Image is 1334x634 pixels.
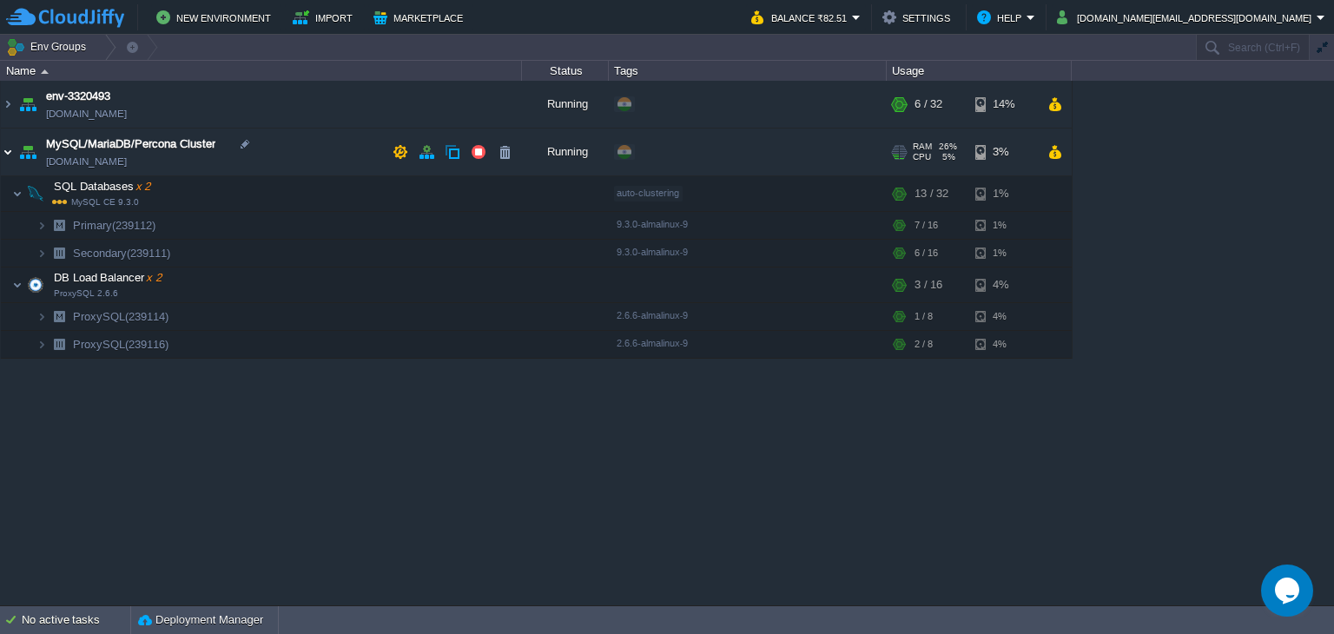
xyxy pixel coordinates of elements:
[125,338,168,351] span: (239116)
[913,152,931,162] span: CPU
[915,176,948,211] div: 13 / 32
[112,219,155,232] span: (239112)
[617,310,688,320] span: 2.6.6-almalinux-9
[46,105,127,122] span: [DOMAIN_NAME]
[16,129,40,175] img: AMDAwAAAACH5BAEAAAAALAAAAAABAAEAAAICRAEAOw==
[47,240,71,267] img: AMDAwAAAACH5BAEAAAAALAAAAAABAAEAAAICRAEAOw==
[6,35,92,59] button: Env Groups
[915,267,942,302] div: 3 / 16
[888,61,1071,81] div: Usage
[127,247,170,260] span: (239111)
[138,611,263,629] button: Deployment Manager
[134,180,151,193] span: x 2
[975,176,1032,211] div: 1%
[12,176,23,211] img: AMDAwAAAACH5BAEAAAAALAAAAAABAAEAAAICRAEAOw==
[47,303,71,330] img: AMDAwAAAACH5BAEAAAAALAAAAAABAAEAAAICRAEAOw==
[71,337,171,352] a: ProxySQL(239116)
[125,310,168,323] span: (239114)
[915,331,933,358] div: 2 / 8
[915,212,938,239] div: 7 / 16
[882,7,955,28] button: Settings
[938,152,955,162] span: 5%
[610,61,886,81] div: Tags
[617,338,688,348] span: 2.6.6-almalinux-9
[71,309,171,324] span: ProxySQL
[975,303,1032,330] div: 4%
[52,197,139,207] span: MySQL CE 9.3.0
[47,212,71,239] img: AMDAwAAAACH5BAEAAAAALAAAAAABAAEAAAICRAEAOw==
[617,219,688,229] span: 9.3.0-almalinux-9
[6,7,124,29] img: CloudJiffy
[46,153,127,170] span: [DOMAIN_NAME]
[144,271,162,284] span: x 2
[939,142,957,152] span: 26%
[71,309,171,324] a: ProxySQL(239114)
[975,212,1032,239] div: 1%
[36,240,47,267] img: AMDAwAAAACH5BAEAAAAALAAAAAABAAEAAAICRAEAOw==
[47,331,71,358] img: AMDAwAAAACH5BAEAAAAALAAAAAABAAEAAAICRAEAOw==
[975,331,1032,358] div: 4%
[52,180,153,193] a: SQL Databasesx 2MySQL CE 9.3.0
[975,267,1032,302] div: 4%
[23,176,48,211] img: AMDAwAAAACH5BAEAAAAALAAAAAABAAEAAAICRAEAOw==
[522,81,609,128] div: Running
[36,303,47,330] img: AMDAwAAAACH5BAEAAAAALAAAAAABAAEAAAICRAEAOw==
[71,337,171,352] span: ProxySQL
[293,7,358,28] button: Import
[751,7,852,28] button: Balance ₹82.51
[46,135,215,153] a: MySQL/MariaDB/Percona Cluster
[2,61,521,81] div: Name
[1057,7,1317,28] button: [DOMAIN_NAME][EMAIL_ADDRESS][DOMAIN_NAME]
[915,81,942,128] div: 6 / 32
[156,7,276,28] button: New Environment
[977,7,1027,28] button: Help
[1,129,15,175] img: AMDAwAAAACH5BAEAAAAALAAAAAABAAEAAAICRAEAOw==
[23,267,48,302] img: AMDAwAAAACH5BAEAAAAALAAAAAABAAEAAAICRAEAOw==
[71,246,173,261] span: Secondary
[36,212,47,239] img: AMDAwAAAACH5BAEAAAAALAAAAAABAAEAAAICRAEAOw==
[915,240,938,267] div: 6 / 16
[523,61,608,81] div: Status
[16,81,40,128] img: AMDAwAAAACH5BAEAAAAALAAAAAABAAEAAAICRAEAOw==
[1,81,15,128] img: AMDAwAAAACH5BAEAAAAALAAAAAABAAEAAAICRAEAOw==
[913,142,932,152] span: RAM
[71,218,158,233] span: Primary
[22,606,130,634] div: No active tasks
[71,246,173,261] a: Secondary(239111)
[54,288,118,299] span: ProxySQL 2.6.6
[12,267,23,302] img: AMDAwAAAACH5BAEAAAAALAAAAAABAAEAAAICRAEAOw==
[915,303,933,330] div: 1 / 8
[52,179,153,194] span: SQL Databases
[52,270,164,285] span: DB Load Balancer
[41,69,49,74] img: AMDAwAAAACH5BAEAAAAALAAAAAABAAEAAAICRAEAOw==
[522,129,609,175] div: Running
[52,271,164,284] a: DB Load Balancerx 2ProxySQL 2.6.6
[617,188,679,198] span: auto-clustering
[1261,565,1317,617] iframe: chat widget
[71,218,158,233] a: Primary(239112)
[36,331,47,358] img: AMDAwAAAACH5BAEAAAAALAAAAAABAAEAAAICRAEAOw==
[975,240,1032,267] div: 1%
[46,88,110,105] a: env-3320493
[975,81,1032,128] div: 14%
[617,247,688,257] span: 9.3.0-almalinux-9
[975,129,1032,175] div: 3%
[373,7,468,28] button: Marketplace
